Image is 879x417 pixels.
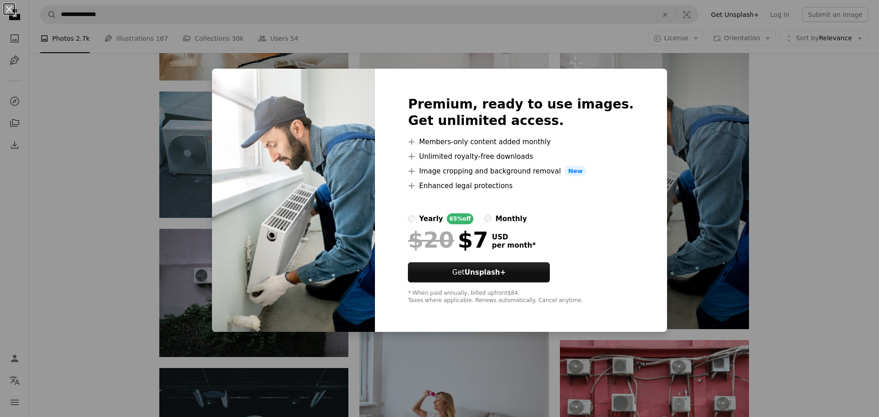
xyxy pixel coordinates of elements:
div: yearly [419,213,443,224]
strong: Unsplash+ [465,268,506,276]
img: premium_photo-1664298059861-1560b39fb890 [212,69,375,332]
li: Image cropping and background removal [408,166,634,177]
span: New [564,166,586,177]
li: Members-only content added monthly [408,136,634,147]
button: GetUnsplash+ [408,262,550,282]
h2: Premium, ready to use images. Get unlimited access. [408,96,634,129]
div: * When paid annually, billed upfront $84 Taxes where applicable. Renews automatically. Cancel any... [408,290,634,304]
div: monthly [495,213,527,224]
input: yearly65%off [408,215,415,222]
div: 65% off [447,213,474,224]
span: $20 [408,228,454,252]
li: Enhanced legal protections [408,180,634,191]
li: Unlimited royalty-free downloads [408,151,634,162]
span: USD [492,233,536,241]
span: per month * [492,241,536,249]
input: monthly [484,215,492,222]
div: $7 [408,228,488,252]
